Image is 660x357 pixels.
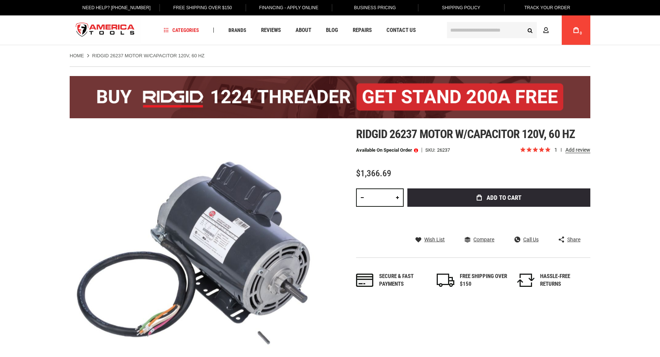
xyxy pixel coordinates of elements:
iframe: Secure express checkout frame [406,209,592,230]
img: BOGO: Buy the RIDGID® 1224 Threader (26092), get the 92467 200A Stand FREE! [70,76,590,118]
div: 26237 [437,148,450,152]
a: Contact Us [383,25,419,35]
span: Share [567,237,580,242]
img: returns [517,274,535,287]
a: Repairs [349,25,375,35]
span: Brands [228,28,246,33]
strong: RIDGID 26237 MOTOR W/CAPACITOR 120V, 60 HZ [92,53,205,58]
span: review [561,148,561,152]
a: 0 [569,15,583,45]
a: Blog [323,25,341,35]
span: 0 [580,31,582,35]
span: Reviews [261,28,281,33]
span: Repairs [353,28,372,33]
span: Categories [164,28,199,33]
span: Call Us [523,237,539,242]
img: payments [356,274,374,287]
img: America Tools [70,17,141,44]
a: Reviews [258,25,284,35]
a: Wish List [415,236,445,243]
span: About [296,28,311,33]
span: Compare [473,237,494,242]
button: Add to Cart [407,188,590,207]
span: $1,366.69 [356,168,391,178]
a: About [292,25,315,35]
span: Ridgid 26237 motor w/capacitor 120v, 60 hz [356,127,575,141]
a: Home [70,53,84,59]
div: FREE SHIPPING OVER $150 [460,273,507,288]
div: Secure & fast payments [379,273,427,288]
a: Compare [465,236,494,243]
span: Wish List [424,237,445,242]
span: Shipping Policy [442,5,480,10]
a: Categories [161,25,202,35]
span: Blog [326,28,338,33]
div: HASSLE-FREE RETURNS [540,273,588,288]
strong: SKU [425,148,437,152]
p: Available on Special Order [356,148,418,153]
button: Search [523,23,537,37]
a: store logo [70,17,141,44]
span: Contact Us [386,28,416,33]
span: 1 reviews [554,147,590,153]
span: Rated 5.0 out of 5 stars 1 reviews [520,146,590,154]
span: Add to Cart [487,195,521,201]
img: shipping [437,274,454,287]
a: Brands [225,25,250,35]
a: Call Us [514,236,539,243]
